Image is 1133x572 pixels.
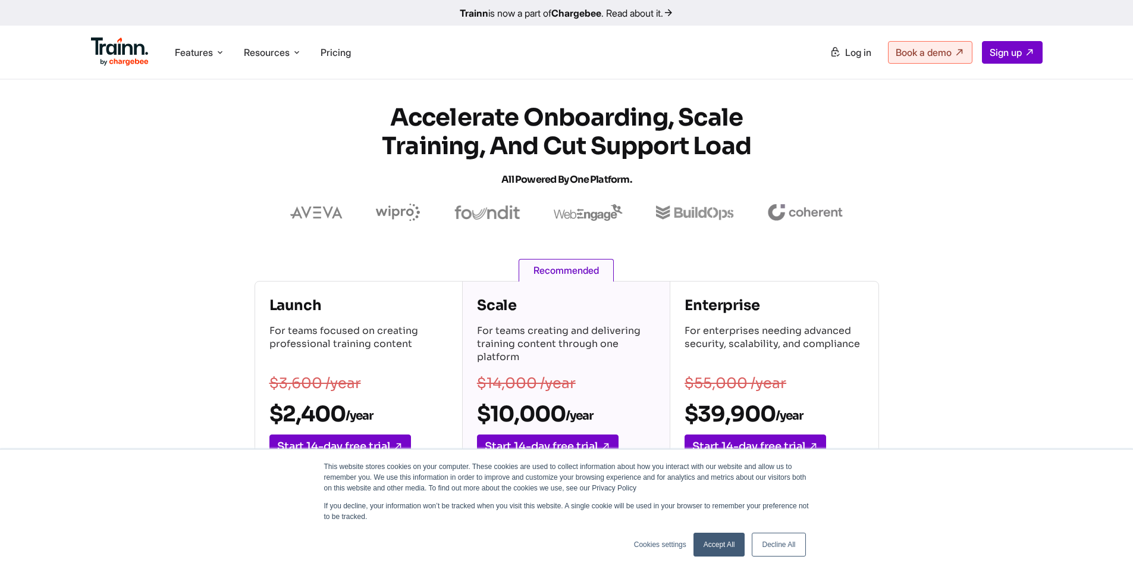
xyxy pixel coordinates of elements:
[776,408,803,423] sub: /year
[656,205,734,220] img: buildops logo
[990,46,1022,58] span: Sign up
[566,408,593,423] sub: /year
[554,204,623,221] img: webengage logo
[477,401,655,427] h2: $10,000
[823,42,878,63] a: Log in
[353,104,781,194] h1: Accelerate Onboarding, Scale Training, and Cut Support Load
[685,324,864,366] p: For enterprises needing advanced security, scalability, and compliance
[634,539,686,550] a: Cookies settings
[551,7,601,19] b: Chargebee
[888,41,972,64] a: Book a demo
[460,7,488,19] b: Trainn
[324,501,809,522] p: If you decline, your information won’t be tracked when you visit this website. A single cookie wi...
[244,46,290,59] span: Resources
[477,435,619,458] a: Start 14-day free trial
[896,46,952,58] span: Book a demo
[752,533,805,557] a: Decline All
[845,46,871,58] span: Log in
[91,37,149,66] img: Trainn Logo
[982,41,1043,64] a: Sign up
[685,374,786,392] s: $55,000 /year
[685,435,826,458] a: Start 14-day free trial
[767,204,843,221] img: coherent logo
[269,374,361,392] s: $3,600 /year
[346,408,373,423] sub: /year
[321,46,351,58] a: Pricing
[685,401,864,427] h2: $39,900
[685,296,864,315] h4: Enterprise
[477,296,655,315] h4: Scale
[477,324,655,366] p: For teams creating and delivering training content through one platform
[501,173,632,186] span: All Powered by One Platform.
[693,533,745,557] a: Accept All
[290,207,343,218] img: aveva logo
[477,374,576,392] s: $14,000 /year
[519,259,614,282] span: Recommended
[376,204,420,221] img: wipro logo
[324,461,809,493] p: This website stores cookies on your computer. These cookies are used to collect information about...
[175,46,213,59] span: Features
[454,205,520,220] img: foundit logo
[269,324,448,366] p: For teams focused on creating professional training content
[269,435,411,458] a: Start 14-day free trial
[269,401,448,427] h2: $2,400
[269,296,448,315] h4: Launch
